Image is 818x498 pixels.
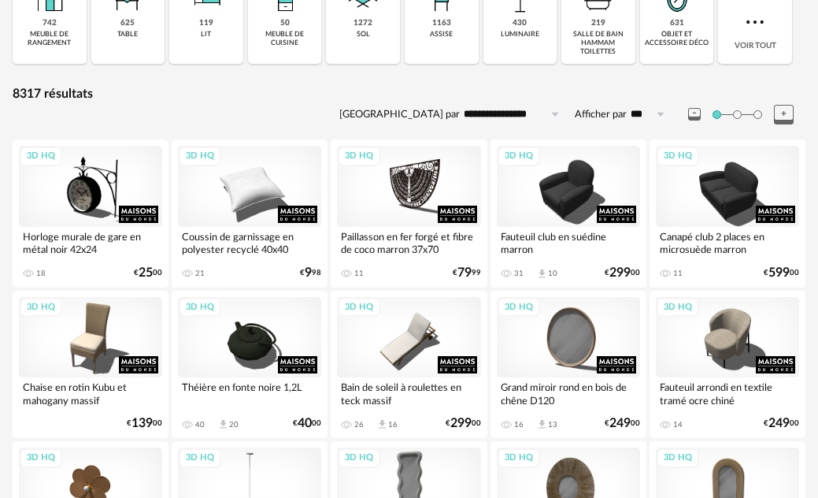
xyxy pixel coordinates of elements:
[117,30,138,39] div: table
[566,30,631,57] div: salle de bain hammam toilettes
[768,268,790,278] span: 599
[670,18,684,28] div: 631
[650,291,805,438] a: 3D HQ Fauteuil arrondi en textile tramé ocre chiné 14 €24900
[657,298,699,318] div: 3D HQ
[338,147,380,166] div: 3D HQ
[673,269,683,278] div: 11
[298,418,312,429] span: 40
[497,227,640,258] div: Fauteuil club en suédine marron
[337,227,480,258] div: Paillasson en fer forgé et fibre de coco marron 37x70
[13,139,168,287] a: 3D HQ Horloge murale de gare en métal noir 42x24 18 €2500
[497,377,640,409] div: Grand miroir rond en bois de chêne D120
[513,18,527,28] div: 430
[575,108,627,121] label: Afficher par
[490,139,646,287] a: 3D HQ Fauteuil club en suédine marron 31 Download icon 10 €29900
[338,298,380,318] div: 3D HQ
[179,448,221,468] div: 3D HQ
[339,108,460,121] label: [GEOGRAPHIC_DATA] par
[450,418,472,429] span: 299
[514,420,524,429] div: 16
[645,30,709,48] div: objet et accessoire déco
[300,268,321,278] div: € 98
[337,377,480,409] div: Bain de soleil à roulettes en teck massif
[305,268,312,278] span: 9
[605,418,640,429] div: € 00
[501,30,539,39] div: luminaire
[201,30,211,39] div: lit
[591,18,605,28] div: 219
[657,448,699,468] div: 3D HQ
[498,298,540,318] div: 3D HQ
[43,18,57,28] div: 742
[127,418,162,429] div: € 00
[178,227,321,258] div: Coussin de garnissage en polyester recyclé 40x40
[357,30,370,39] div: sol
[20,147,62,166] div: 3D HQ
[514,269,524,278] div: 31
[195,269,205,278] div: 21
[293,418,321,429] div: € 00
[673,420,683,429] div: 14
[195,420,205,429] div: 40
[199,18,213,28] div: 119
[178,377,321,409] div: Théière en fonte noire 1,2L
[656,227,799,258] div: Canapé club 2 places en microsuède marron
[548,269,557,278] div: 10
[131,418,153,429] span: 139
[536,268,548,280] span: Download icon
[13,291,168,438] a: 3D HQ Chaise en rotin Kubu et mahogany massif €13900
[548,420,557,429] div: 13
[432,18,451,28] div: 1163
[17,30,82,48] div: meuble de rangement
[657,147,699,166] div: 3D HQ
[20,298,62,318] div: 3D HQ
[656,377,799,409] div: Fauteuil arrondi en textile tramé ocre chiné
[457,268,472,278] span: 79
[19,227,162,258] div: Horloge murale de gare en métal noir 42x24
[280,18,290,28] div: 50
[498,147,540,166] div: 3D HQ
[768,418,790,429] span: 249
[354,420,364,429] div: 26
[134,268,162,278] div: € 00
[172,139,328,287] a: 3D HQ Coussin de garnissage en polyester recyclé 40x40 21 €998
[388,420,398,429] div: 16
[446,418,481,429] div: € 00
[650,139,805,287] a: 3D HQ Canapé club 2 places en microsuède marron 11 €59900
[609,268,631,278] span: 299
[338,448,380,468] div: 3D HQ
[13,86,805,102] div: 8317 résultats
[179,298,221,318] div: 3D HQ
[498,448,540,468] div: 3D HQ
[331,291,487,438] a: 3D HQ Bain de soleil à roulettes en teck massif 26 Download icon 16 €29900
[536,418,548,430] span: Download icon
[376,418,388,430] span: Download icon
[742,9,768,35] img: more.7b13dc1.svg
[490,291,646,438] a: 3D HQ Grand miroir rond en bois de chêne D120 16 Download icon 13 €24900
[453,268,481,278] div: € 99
[609,418,631,429] span: 249
[120,18,135,28] div: 625
[253,30,317,48] div: meuble de cuisine
[764,418,799,429] div: € 00
[764,268,799,278] div: € 00
[331,139,487,287] a: 3D HQ Paillasson en fer forgé et fibre de coco marron 37x70 11 €7999
[354,269,364,278] div: 11
[139,268,153,278] span: 25
[179,147,221,166] div: 3D HQ
[229,420,239,429] div: 20
[217,418,229,430] span: Download icon
[20,448,62,468] div: 3D HQ
[19,377,162,409] div: Chaise en rotin Kubu et mahogany massif
[172,291,328,438] a: 3D HQ Théière en fonte noire 1,2L 40 Download icon 20 €4000
[353,18,372,28] div: 1272
[36,269,46,278] div: 18
[605,268,640,278] div: € 00
[430,30,453,39] div: assise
